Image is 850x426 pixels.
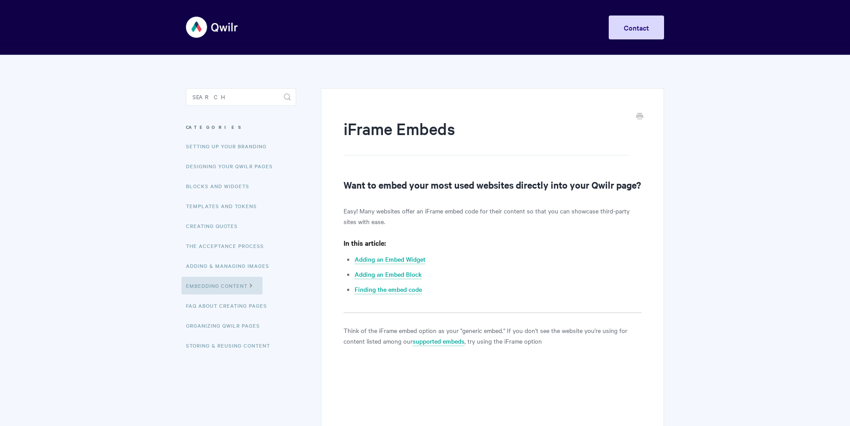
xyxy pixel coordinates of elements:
img: Qwilr Help Center [186,11,239,44]
h2: Want to embed your most used websites directly into your Qwilr page? [344,178,641,192]
a: Blocks and Widgets [186,177,256,195]
a: FAQ About Creating Pages [186,297,274,314]
a: Finding the embed code [355,285,422,294]
a: Designing Your Qwilr Pages [186,157,279,175]
a: supported embeds [413,337,464,346]
a: The Acceptance Process [186,237,270,255]
a: Print this Article [636,112,643,122]
strong: In this article: [344,238,386,248]
a: Templates and Tokens [186,197,263,215]
h3: Categories [186,119,296,135]
a: Embedding Content [182,277,263,294]
a: Setting up your Branding [186,137,273,155]
a: Adding an Embed Widget [355,255,425,264]
a: Adding an Embed Block [355,270,422,279]
a: Contact [609,15,664,39]
h1: iFrame Embeds [344,117,628,155]
p: Think of the iFrame embed option as your "generic embed." If you don't see the website you're usi... [344,325,641,346]
input: Search [186,88,296,106]
a: Creating Quotes [186,217,244,235]
a: Organizing Qwilr Pages [186,317,267,334]
p: Easy! Many websites offer an iFrame embed code for their content so that you can showcase third-p... [344,205,641,227]
a: Adding & Managing Images [186,257,276,275]
a: Storing & Reusing Content [186,337,277,354]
